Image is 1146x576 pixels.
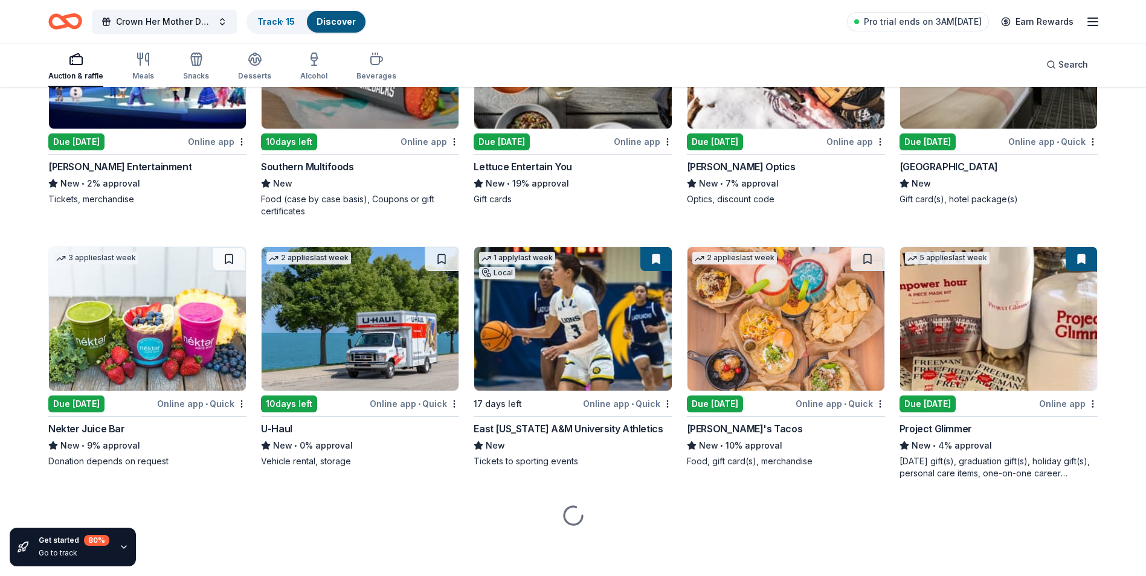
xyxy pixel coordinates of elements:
div: [PERSON_NAME]'s Tacos [687,421,803,436]
span: Pro trial ends on 3AM[DATE] [864,14,982,29]
button: Auction & raffle [48,47,103,87]
span: • [205,399,208,409]
a: Image for Torchy's Tacos2 applieslast weekDue [DATE]Online app•Quick[PERSON_NAME]'s TacosNew•10% ... [687,246,885,467]
div: Nekter Juice Bar [48,421,125,436]
div: 3 applies last week [54,252,138,264]
div: 9% approval [48,438,246,453]
div: Tickets, merchandise [48,193,246,205]
div: 10 days left [261,133,317,150]
div: Get started [39,535,109,546]
div: [PERSON_NAME] Optics [687,159,796,174]
div: 2 applies last week [692,252,777,264]
div: 0% approval [261,438,459,453]
div: 10% approval [687,438,885,453]
button: Snacks [183,47,209,87]
div: Due [DATE] [687,395,743,412]
div: Optics, discount code [687,193,885,205]
span: New [486,438,505,453]
div: Beverages [356,71,396,81]
div: [DATE] gift(s), graduation gift(s), holiday gift(s), personal care items, one-on-one career coach... [900,455,1098,479]
span: New [60,438,80,453]
span: New [912,176,931,191]
div: Online app [614,134,672,149]
div: 2% approval [48,176,246,191]
div: Online app Quick [583,396,672,411]
span: New [912,438,931,453]
span: • [844,399,846,409]
span: • [295,441,298,450]
span: Crown Her Mother Daughter Experience Conference [116,14,213,29]
div: Online app Quick [157,396,246,411]
div: [GEOGRAPHIC_DATA] [900,159,998,174]
a: Discover [317,16,356,27]
img: Image for Torchy's Tacos [687,247,884,391]
div: Project Glimmer [900,421,972,436]
div: 5 applies last week [905,252,990,264]
div: Due [DATE] [48,133,105,150]
img: Image for Nekter Juice Bar [49,247,246,391]
span: • [933,441,936,450]
div: Desserts [238,71,271,81]
span: New [60,176,80,191]
div: East [US_STATE] A&M University Athletics [474,421,663,436]
span: New [486,176,505,191]
div: Donation depends on request [48,455,246,467]
div: Online app Quick [370,396,459,411]
div: 2 applies last week [266,252,351,264]
div: Online app Quick [796,396,885,411]
span: • [720,179,723,188]
div: Due [DATE] [474,133,530,150]
span: • [720,441,723,450]
img: Image for East Texas A&M University Athletics [474,247,671,391]
button: Meals [132,47,154,87]
span: • [507,179,510,188]
span: • [82,179,85,188]
div: Tickets to sporting events [474,455,672,467]
a: Image for U-Haul2 applieslast week10days leftOnline app•QuickU-HaulNew•0% approvalVehicle rental,... [261,246,459,467]
a: Home [48,7,82,36]
div: Local [479,267,515,279]
div: Online app [826,134,885,149]
div: Auction & raffle [48,71,103,81]
span: New [699,438,718,453]
button: Alcohol [300,47,327,87]
div: Alcohol [300,71,327,81]
div: Go to track [39,548,109,558]
a: Image for East Texas A&M University Athletics1 applylast weekLocal17 days leftOnline app•QuickEas... [474,246,672,467]
div: Gift card(s), hotel package(s) [900,193,1098,205]
span: • [82,441,85,450]
img: Image for Project Glimmer [900,247,1097,391]
div: Online app [1039,396,1098,411]
span: New [273,438,292,453]
div: Food, gift card(s), merchandise [687,455,885,467]
div: 19% approval [474,176,672,191]
div: Due [DATE] [900,395,956,412]
a: Pro trial ends on 3AM[DATE] [847,12,989,31]
div: Snacks [183,71,209,81]
span: Search [1058,57,1088,72]
button: Crown Her Mother Daughter Experience Conference [92,10,237,34]
div: Gift cards [474,193,672,205]
div: 17 days left [474,397,522,411]
button: Search [1037,53,1098,77]
button: Desserts [238,47,271,87]
div: U-Haul [261,421,292,436]
button: Track· 15Discover [246,10,367,34]
a: Track· 15 [257,16,295,27]
div: 1 apply last week [479,252,555,264]
span: New [699,176,718,191]
div: Online app [401,134,459,149]
div: Online app Quick [1008,134,1098,149]
span: • [1057,137,1059,147]
a: Image for Nekter Juice Bar3 applieslast weekDue [DATE]Online app•QuickNekter Juice BarNew•9% appr... [48,246,246,467]
div: Meals [132,71,154,81]
img: Image for U-Haul [262,247,459,391]
div: Due [DATE] [48,395,105,412]
span: • [631,399,634,409]
div: Food (case by case basis), Coupons or gift certificates [261,193,459,217]
div: Due [DATE] [687,133,743,150]
div: Vehicle rental, storage [261,455,459,467]
div: Lettuce Entertain You [474,159,572,174]
div: [PERSON_NAME] Entertainment [48,159,192,174]
div: 4% approval [900,438,1098,453]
